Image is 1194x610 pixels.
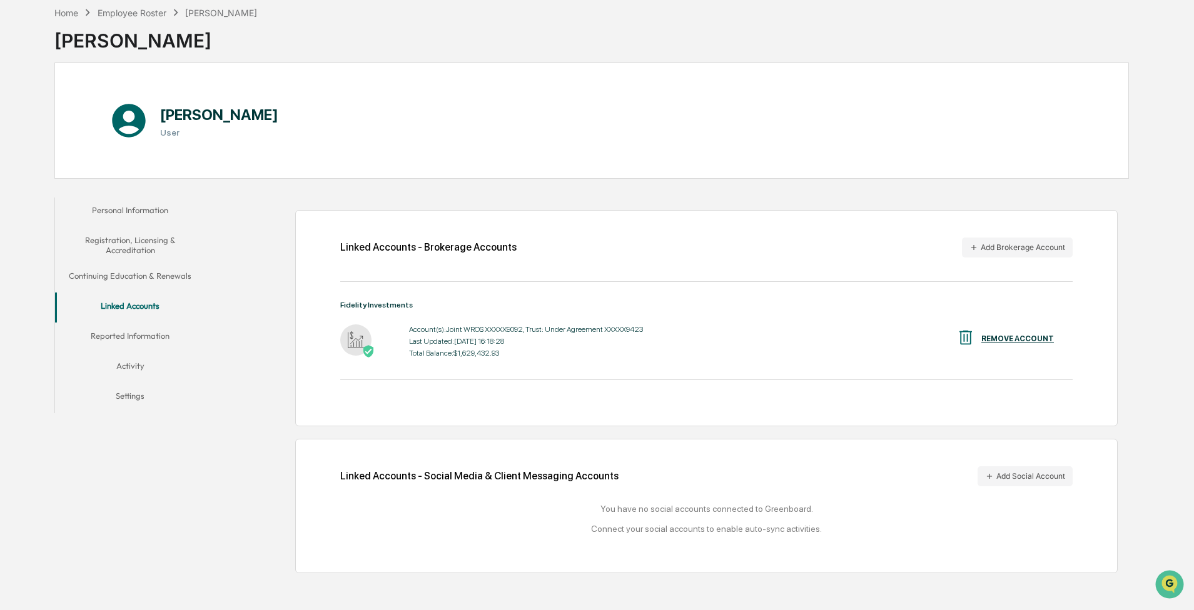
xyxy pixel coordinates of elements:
div: Home [54,7,78,18]
div: You have no social accounts connected to Greenboard. Connect your social accounts to enable auto-... [340,504,1073,534]
h3: User [160,127,278,137]
div: We're available if you need us! [43,108,158,118]
a: 🖐️Preclearance [8,152,86,175]
div: Linked Accounts - Brokerage Accounts [340,241,517,253]
button: Start new chat [213,99,228,114]
button: Linked Accounts [55,293,205,323]
div: Employee Roster [98,7,166,18]
button: Personal Information [55,197,205,227]
a: Powered byPylon [88,211,151,221]
button: Settings [55,383,205,413]
div: [PERSON_NAME] [54,19,257,52]
div: Account(s): Joint WROS XXXXX9092, Trust: Under Agreement XXXXX9423 [409,325,643,334]
div: 🖐️ [13,159,23,169]
button: Add Brokerage Account [962,237,1073,257]
div: [PERSON_NAME] [185,7,257,18]
span: Data Lookup [25,181,79,194]
span: Attestations [103,157,155,170]
div: Total Balance: $1,629,432.93 [409,349,643,357]
img: Active [362,345,375,357]
div: Last Updated: [DATE] 16:18:28 [409,337,643,346]
a: 🗄️Attestations [86,152,160,175]
button: Activity [55,353,205,383]
div: REMOVE ACCOUNT [981,334,1054,343]
div: 🔎 [13,182,23,192]
h1: [PERSON_NAME] [160,106,278,124]
img: 1746055101610-c473b297-6a78-478c-a979-82029cc54cd1 [13,96,35,118]
iframe: Open customer support [1154,569,1188,602]
span: Pylon [124,212,151,221]
span: Preclearance [25,157,81,170]
div: 🗄️ [91,159,101,169]
button: Registration, Licensing & Accreditation [55,227,205,263]
button: Add Social Account [978,466,1073,486]
img: REMOVE ACCOUNT [956,328,975,347]
button: Reported Information [55,323,205,353]
p: How can we help? [13,26,228,46]
div: secondary tabs example [55,197,205,413]
a: 🔎Data Lookup [8,176,84,199]
button: Continuing Education & Renewals [55,263,205,293]
div: Linked Accounts - Social Media & Client Messaging Accounts [340,466,1073,486]
div: Start new chat [43,96,205,108]
img: Fidelity Investments - Active [340,324,372,356]
div: Fidelity Investments [340,301,1073,309]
